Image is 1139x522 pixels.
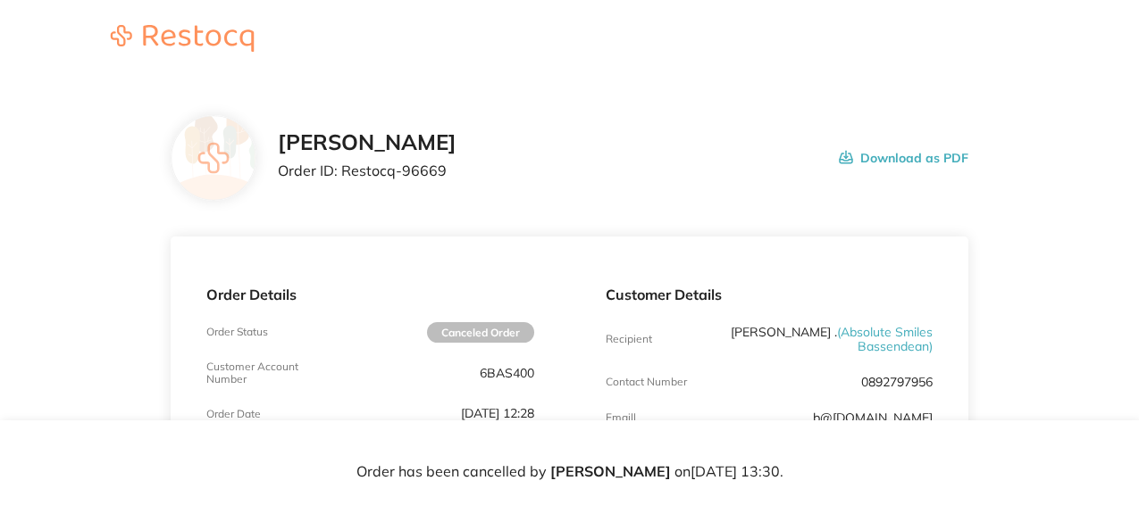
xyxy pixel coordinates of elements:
[606,376,687,388] p: Contact Number
[547,462,674,480] span: [PERSON_NAME]
[206,286,533,302] p: Order Details
[813,410,933,426] a: b@[DOMAIN_NAME]
[206,360,315,385] p: Customer Account Number
[606,286,933,302] p: Customer Details
[715,325,933,353] p: [PERSON_NAME] .
[480,366,534,380] p: 6BAS400
[427,322,534,343] span: Canceled Order
[356,463,783,479] p: Order has been cancelled by on [DATE] 13:30 .
[839,130,968,186] button: Download as PDF
[861,375,933,389] p: 0892797956
[278,162,456,178] p: Order ID: Restocq- 96669
[606,333,652,345] p: Recipient
[206,326,268,338] p: Order Status
[93,25,272,52] img: Restocq logo
[606,411,636,424] p: Emaill
[278,130,456,155] h2: [PERSON_NAME]
[837,324,933,354] span: ( Absolute Smiles Bassendean )
[93,25,272,54] a: Restocq logo
[206,408,261,420] p: Order Date
[461,406,534,420] p: [DATE] 12:28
